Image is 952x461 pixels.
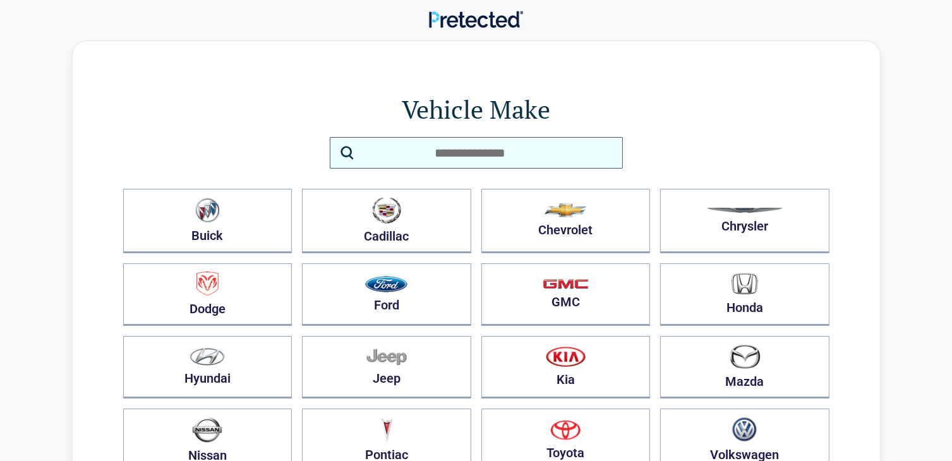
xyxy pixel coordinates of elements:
[123,263,292,326] button: Dodge
[302,263,471,326] button: Ford
[481,263,651,326] button: GMC
[123,189,292,253] button: Buick
[481,336,651,398] button: Kia
[481,189,651,253] button: Chevrolet
[660,189,829,253] button: Chrysler
[660,336,829,398] button: Mazda
[123,336,292,398] button: Hyundai
[660,263,829,326] button: Honda
[302,336,471,398] button: Jeep
[123,92,829,127] h1: Vehicle Make
[302,189,471,253] button: Cadillac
